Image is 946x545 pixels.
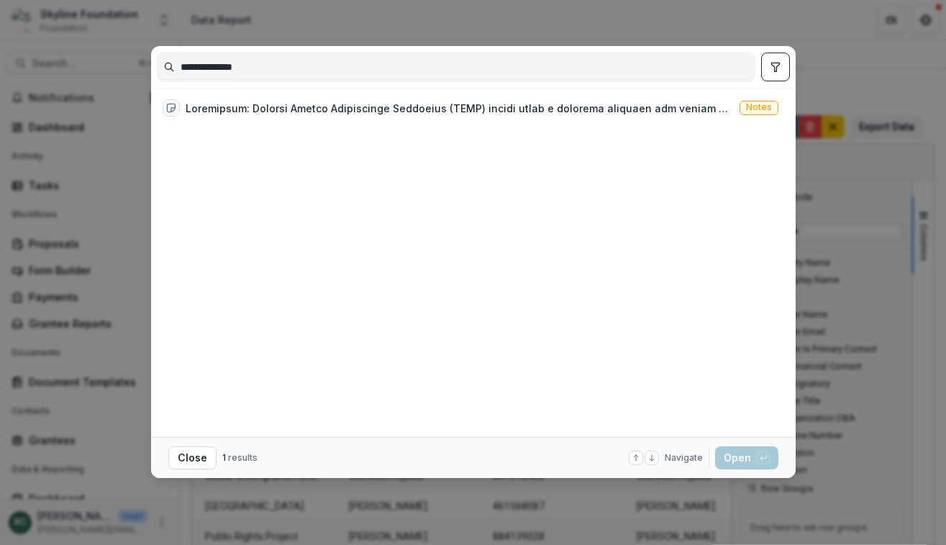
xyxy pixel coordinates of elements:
[228,452,258,463] span: results
[761,53,790,81] button: toggle filters
[665,451,703,464] span: Navigate
[186,101,734,116] div: Loremipsum: Dolorsi Ametco Adipiscinge Seddoeius (TEMP) incidi utlab e dolorema aliquaen adm veni...
[715,446,778,469] button: Open
[746,102,772,112] span: Notes
[168,446,217,469] button: Close
[222,452,226,463] span: 1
